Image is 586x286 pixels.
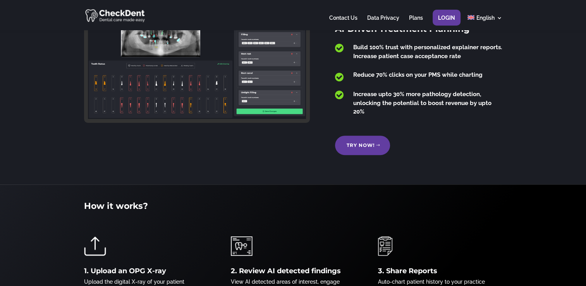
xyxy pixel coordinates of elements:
span: English [476,15,495,21]
span: 2. Review AI detected findings [231,267,341,275]
span: Increase upto 30% more pathology detection, unlocking the potential to boost revenue by upto 20% [353,91,491,115]
a: Plans [409,15,423,30]
span:  [335,90,344,100]
a: Login [438,15,455,30]
span: 1. Upload an OPG X-ray [84,267,166,275]
span: 3. Share Reports [378,267,437,275]
a: English [467,15,502,30]
a: Try Now! [335,136,390,155]
span:  [335,72,344,82]
a: Data Privacy [367,15,399,30]
span: Build 100% trust with personalized explainer reports. Increase patient case acceptance rate [353,44,502,60]
img: CheckDent AI [85,8,146,23]
a: Contact Us [329,15,357,30]
span:  [335,43,344,53]
span: Reduce 70% clicks on your PMS while charting [353,71,483,78]
span: How it works? [84,201,148,211]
